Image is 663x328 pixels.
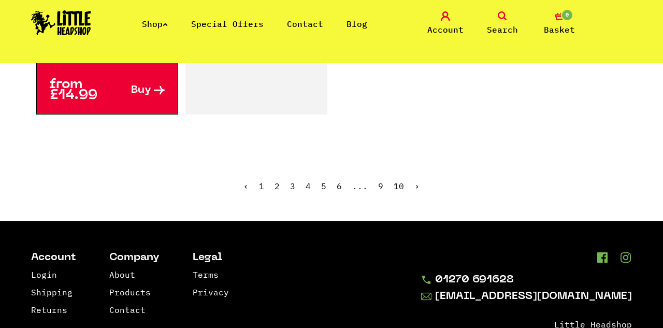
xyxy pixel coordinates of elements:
a: Privacy [193,287,229,297]
a: « Previous [243,181,249,191]
a: 3 [290,181,295,191]
a: Terms [193,269,219,280]
a: 10 [394,181,404,191]
p: from £14.99 [50,79,107,101]
a: 0 Basket [534,11,585,36]
a: Shop [142,19,168,29]
a: Special Offers [191,19,264,29]
a: Shipping [31,287,73,297]
a: Blog [347,19,367,29]
span: Basket [544,23,575,36]
a: Next » [414,181,420,191]
a: [EMAIL_ADDRESS][DOMAIN_NAME] [421,291,632,303]
a: 4 [306,181,311,191]
a: 9 [378,181,383,191]
a: Returns [31,305,67,315]
span: ... [352,181,368,191]
a: Login [31,269,57,280]
span: 2 [275,181,280,191]
span: Account [427,23,464,36]
a: Products [109,287,151,297]
a: 1 [259,181,264,191]
li: Company [109,252,160,263]
a: About [109,269,135,280]
span: 0 [561,9,573,21]
a: Search [477,11,528,36]
span: Buy [131,85,151,96]
a: Contact [109,305,146,315]
a: 6 [337,181,342,191]
span: Search [487,23,518,36]
a: 01270 691628 [421,275,632,286]
li: Legal [193,252,229,263]
a: Contact [287,19,323,29]
li: Account [31,252,76,263]
img: Little Head Shop Logo [31,10,91,35]
a: Buy [107,79,165,101]
a: 5 [321,181,326,191]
